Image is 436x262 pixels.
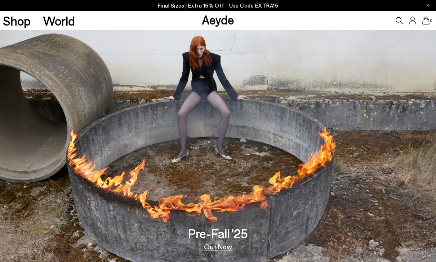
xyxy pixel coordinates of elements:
a: 0 [422,17,430,25]
a: World [43,14,75,27]
p: Final Sizes | Extra 15% Off [158,1,279,10]
span: Navigate to /collections/ss25-final-sizes [229,2,278,9]
span: 0 [430,19,433,23]
a: Aeyde [202,12,234,27]
h3: Pre-Fall '25 [188,227,248,240]
a: Shop [3,14,31,27]
a: Out Now [204,243,232,250]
